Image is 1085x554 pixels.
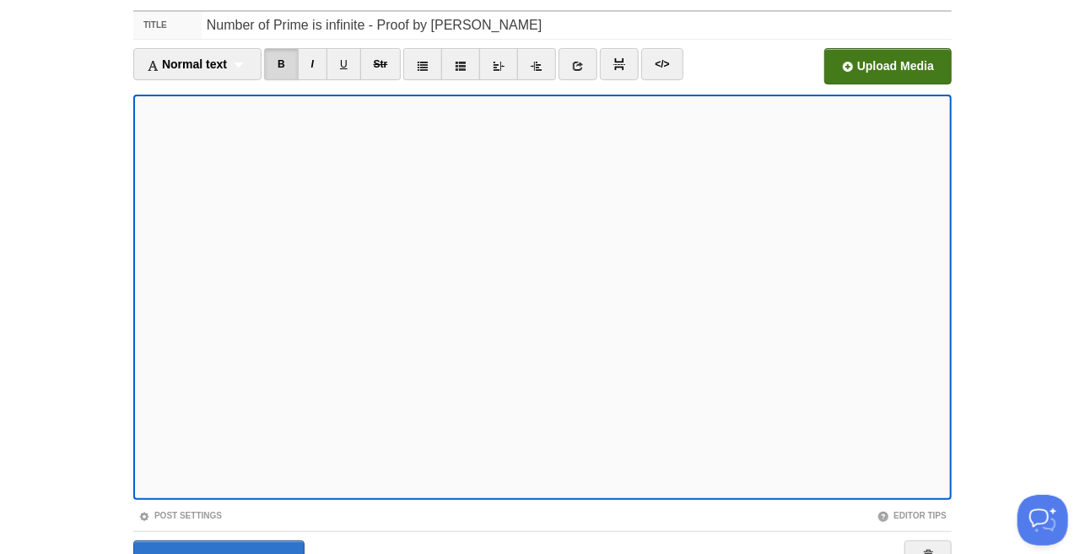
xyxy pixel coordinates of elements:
a: I [298,48,327,80]
img: pagebreak-icon.png [613,58,625,70]
a: B [264,48,299,80]
a: U [327,48,361,80]
label: Title [133,12,202,39]
del: Str [374,58,388,70]
a: Editor Tips [877,511,947,520]
a: Post Settings [138,511,222,520]
a: Str [360,48,402,80]
span: Normal text [147,57,227,71]
a: </> [641,48,683,80]
iframe: Help Scout Beacon - Open [1018,495,1068,546]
